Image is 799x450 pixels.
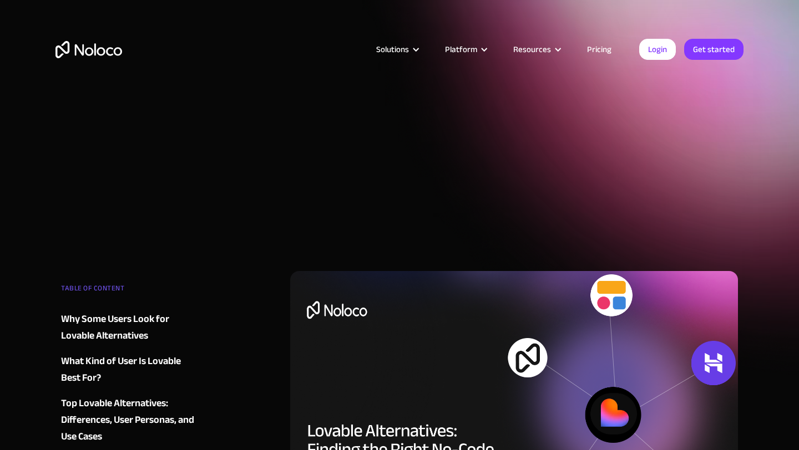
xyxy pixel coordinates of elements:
div: Solutions [362,42,431,57]
div: Platform [431,42,499,57]
a: home [55,41,122,58]
div: Resources [513,42,551,57]
a: Why Some Users Look for Lovable Alternatives [61,311,195,344]
a: Top Lovable Alternatives: Differences, User Personas, and Use Cases‍ [61,395,195,445]
div: Solutions [376,42,409,57]
a: Login [639,39,676,60]
a: Get started [684,39,744,60]
div: Resources [499,42,573,57]
div: TABLE OF CONTENT [61,280,195,302]
a: What Kind of User Is Lovable Best For? [61,353,195,386]
a: Pricing [573,42,625,57]
div: Platform [445,42,477,57]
